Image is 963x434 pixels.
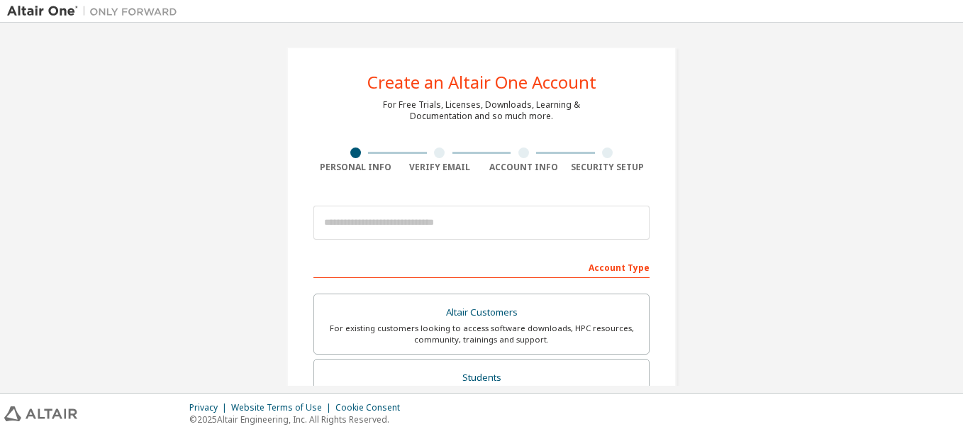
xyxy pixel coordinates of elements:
[231,402,335,413] div: Website Terms of Use
[313,162,398,173] div: Personal Info
[189,413,408,425] p: © 2025 Altair Engineering, Inc. All Rights Reserved.
[566,162,650,173] div: Security Setup
[335,402,408,413] div: Cookie Consent
[481,162,566,173] div: Account Info
[189,402,231,413] div: Privacy
[323,368,640,388] div: Students
[398,162,482,173] div: Verify Email
[367,74,596,91] div: Create an Altair One Account
[4,406,77,421] img: altair_logo.svg
[323,323,640,345] div: For existing customers looking to access software downloads, HPC resources, community, trainings ...
[313,255,650,278] div: Account Type
[7,4,184,18] img: Altair One
[323,303,640,323] div: Altair Customers
[383,99,580,122] div: For Free Trials, Licenses, Downloads, Learning & Documentation and so much more.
